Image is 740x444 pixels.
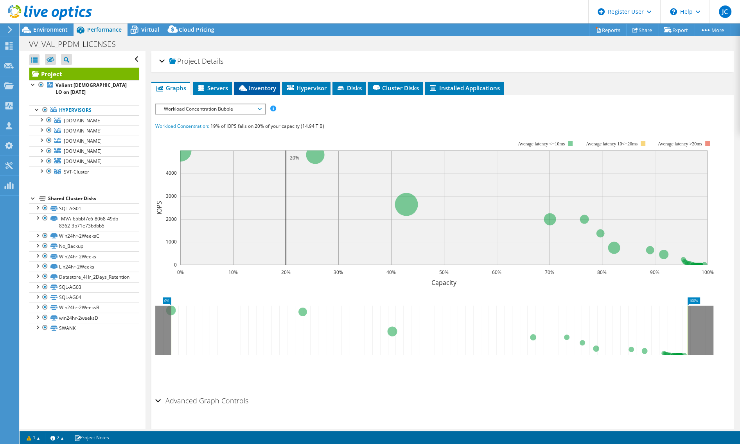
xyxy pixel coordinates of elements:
[169,57,200,65] span: Project
[439,269,449,276] text: 50%
[281,269,291,276] text: 20%
[286,84,327,92] span: Hypervisor
[589,24,627,36] a: Reports
[29,146,139,156] a: [DOMAIN_NAME]
[166,170,177,176] text: 4000
[166,193,177,199] text: 3000
[166,238,177,245] text: 1000
[545,269,554,276] text: 70%
[29,125,139,136] a: [DOMAIN_NAME]
[69,433,115,442] a: Project Notes
[694,24,730,36] a: More
[29,156,139,166] a: [DOMAIN_NAME]
[670,8,677,15] svg: \n
[48,194,139,203] div: Shared Cluster Disks
[429,84,500,92] span: Installed Applications
[29,292,139,303] a: SQL-AG04
[29,313,139,323] a: win24hr-2weeksD
[141,26,159,33] span: Virtual
[29,203,139,213] a: SQL-AG01
[492,269,501,276] text: 60%
[25,40,128,48] h1: VV_VAL_PPDM_LICENSES
[29,231,139,241] a: Win24hr-2WeeksC
[238,84,276,92] span: Inventory
[87,26,122,33] span: Performance
[64,168,89,175] span: SVT-Cluster
[64,117,102,124] span: [DOMAIN_NAME]
[29,115,139,125] a: [DOMAIN_NAME]
[586,141,638,147] tspan: Average latency 10<=20ms
[29,213,139,231] a: _MVA-65bbf7c6-8068-49db-8362-3b71e73bdbb5
[386,269,396,276] text: 40%
[197,84,228,92] span: Servers
[626,24,658,36] a: Share
[29,261,139,272] a: Lin24hr-2Weeks
[650,269,659,276] text: 90%
[372,84,419,92] span: Cluster Disks
[56,82,127,95] b: Valiant [DEMOGRAPHIC_DATA] LO on [DATE]
[658,141,702,147] text: Average latency >20ms
[64,158,102,165] span: [DOMAIN_NAME]
[431,278,457,287] text: Capacity
[64,138,102,144] span: [DOMAIN_NAME]
[29,136,139,146] a: [DOMAIN_NAME]
[719,5,731,18] span: JC
[29,303,139,313] a: Win24hr-2WeeksB
[174,261,177,268] text: 0
[597,269,607,276] text: 80%
[29,251,139,261] a: Win24hr-2Weeks
[29,323,139,333] a: SWANK
[29,105,139,115] a: Hypervisors
[166,216,177,222] text: 2000
[29,241,139,251] a: No_Backup
[33,26,68,33] span: Environment
[334,269,343,276] text: 30%
[45,433,69,442] a: 2
[702,269,714,276] text: 100%
[336,84,362,92] span: Disks
[155,201,163,215] text: IOPS
[658,24,694,36] a: Export
[64,127,102,134] span: [DOMAIN_NAME]
[155,393,248,408] h2: Advanced Graph Controls
[155,123,209,129] span: Workload Concentration:
[290,154,299,161] text: 20%
[160,104,260,114] span: Workload Concentration Bubble
[202,56,223,66] span: Details
[29,166,139,177] a: SVT-Cluster
[29,80,139,97] a: Valiant [DEMOGRAPHIC_DATA] LO on [DATE]
[228,269,238,276] text: 10%
[518,141,565,147] tspan: Average latency <=10ms
[29,272,139,282] a: Datastore_4Hr_2Days_Retention
[29,68,139,80] a: Project
[29,282,139,292] a: SQL-AG03
[177,269,184,276] text: 0%
[210,123,324,129] span: 19% of IOPS falls on 20% of your capacity (14.94 TiB)
[64,148,102,154] span: [DOMAIN_NAME]
[155,84,186,92] span: Graphs
[179,26,214,33] span: Cloud Pricing
[21,433,45,442] a: 1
